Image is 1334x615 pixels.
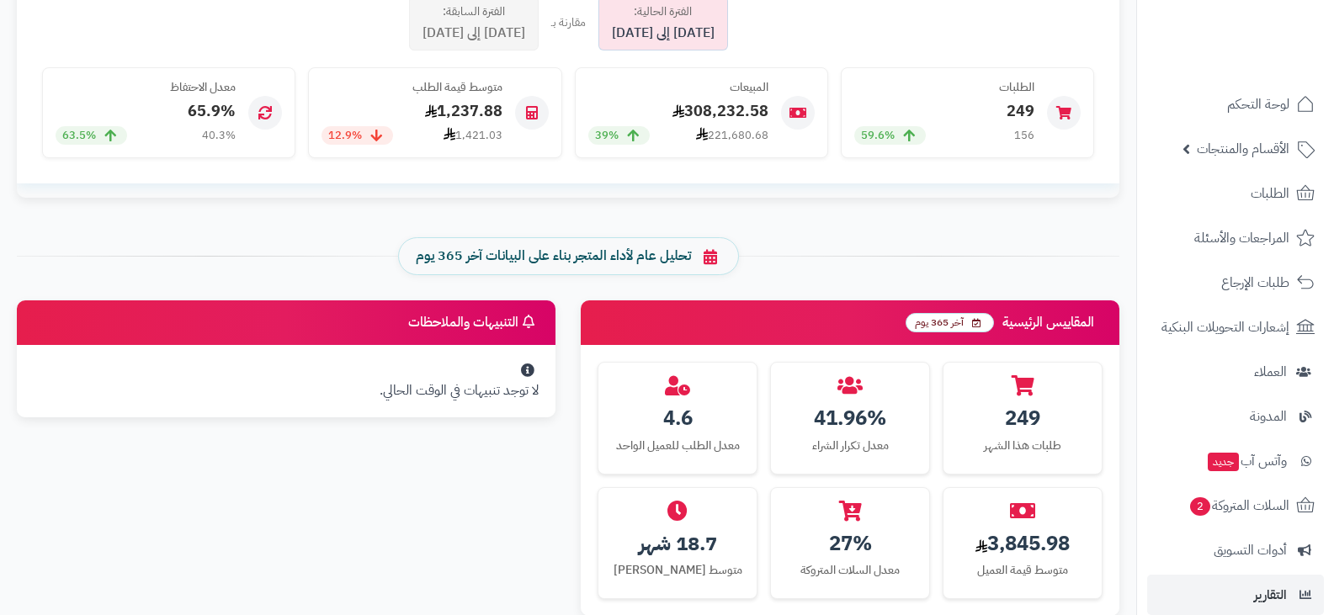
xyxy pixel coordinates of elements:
[328,128,362,144] span: 12.9%
[611,529,744,558] div: 18.7 شهر
[34,381,539,400] p: لا توجد تنبيهات في الوقت الحالي.
[416,247,691,266] span: تحليل عام لأداء المتجر بناء على البيانات آخر 365 يوم
[595,128,619,144] span: 39%
[1190,497,1210,516] span: 2
[202,128,236,144] div: 40.3%
[1251,182,1289,205] span: الطلبات
[1197,137,1289,161] span: الأقسام والمنتجات
[956,562,1089,579] div: متوسط قيمة العميل
[784,404,917,432] div: 41.96%
[1147,352,1324,392] a: العملاء
[861,128,895,144] span: 59.6%
[322,81,502,93] h4: متوسط قيمة الطلب
[444,127,502,144] div: 1,421.03
[62,128,96,144] span: 63.5%
[634,3,692,20] span: الفترة الحالية:
[1188,494,1289,517] span: السلات المتروكة
[784,437,917,454] div: معدل تكرار الشراء
[696,127,768,144] div: 221,680.68
[854,81,1034,93] h4: الطلبات
[906,313,994,332] span: آخر 365 يوم
[1161,315,1289,339] span: إشعارات التحويلات البنكية
[1147,84,1324,125] a: لوحة التحكم
[56,100,236,122] div: 65.9%
[611,437,744,454] div: معدل الطلب للعميل الواحد
[1147,485,1324,526] a: السلات المتروكة2
[956,404,1089,432] div: 249
[1227,93,1289,116] span: لوحة التحكم
[423,24,525,43] span: [DATE] إلى [DATE]
[1254,360,1287,384] span: العملاء
[1194,226,1289,250] span: المراجعات والأسئلة
[784,562,917,579] div: معدل السلات المتروكة
[611,562,744,579] div: متوسط [PERSON_NAME]
[1147,575,1324,615] a: التقارير
[784,529,917,558] div: 27%
[322,100,502,122] div: 1,237.88
[443,3,505,20] span: الفترة السابقة:
[1147,307,1324,347] a: إشعارات التحويلات البنكية
[611,404,744,432] div: 4.6
[1147,262,1324,303] a: طلبات الإرجاع
[1147,173,1324,214] a: الطلبات
[956,529,1089,558] div: 3,845.98
[612,24,715,43] span: [DATE] إلى [DATE]
[956,437,1089,454] div: طلبات هذا الشهر
[56,81,236,93] h4: معدل الاحتفاظ
[408,315,539,331] h3: التنبيهات والملاحظات
[1208,453,1239,471] span: جديد
[1221,271,1289,294] span: طلبات الإرجاع
[906,313,1103,332] h3: المقاييس الرئيسية
[588,100,768,122] div: 308,232.58
[1206,449,1287,473] span: وآتس آب
[1214,538,1287,562] span: أدوات التسويق
[1250,405,1287,428] span: المدونة
[551,14,586,31] div: مقارنة بـ
[1147,441,1324,481] a: وآتس آبجديد
[1254,583,1287,607] span: التقارير
[1147,396,1324,437] a: المدونة
[1220,43,1318,78] img: logo-2.png
[1147,530,1324,570] a: أدوات التسويق
[854,100,1034,122] div: 249
[1147,218,1324,258] a: المراجعات والأسئلة
[1014,128,1034,144] div: 156
[588,81,768,93] h4: المبيعات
